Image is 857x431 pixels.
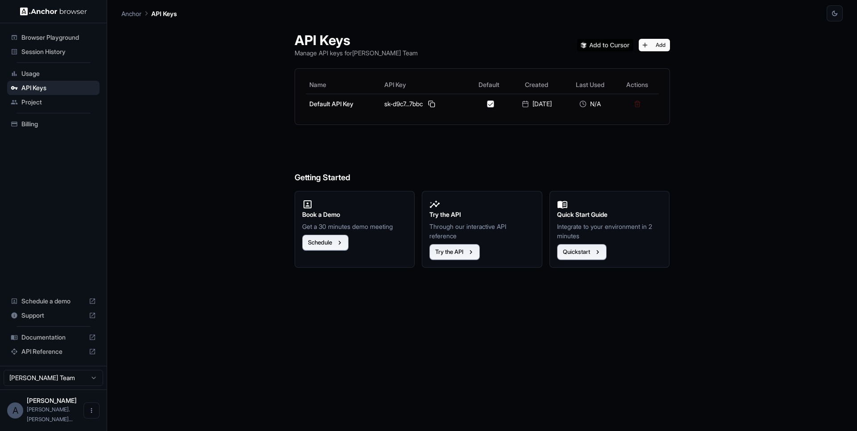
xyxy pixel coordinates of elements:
[21,311,85,320] span: Support
[557,210,662,220] h2: Quick Start Guide
[429,210,535,220] h2: Try the API
[83,402,100,419] button: Open menu
[557,244,607,260] button: Quickstart
[468,76,509,94] th: Default
[510,76,564,94] th: Created
[151,9,177,18] p: API Keys
[7,402,23,419] div: A
[639,39,670,51] button: Add
[27,397,77,404] span: Augusto Dantas
[21,98,96,107] span: Project
[306,76,381,94] th: Name
[21,69,96,78] span: Usage
[564,76,616,94] th: Last Used
[7,294,100,308] div: Schedule a demo
[27,406,73,423] span: augusto.dantas@apmhelp.com
[121,8,177,18] nav: breadcrumb
[429,244,480,260] button: Try the API
[295,32,418,48] h1: API Keys
[7,81,100,95] div: API Keys
[21,120,96,128] span: Billing
[7,95,100,109] div: Project
[384,99,465,109] div: sk-d9c7...7bbc
[21,83,96,92] span: API Keys
[426,99,437,109] button: Copy API key
[302,222,408,231] p: Get a 30 minutes demo meeting
[7,45,100,59] div: Session History
[121,9,141,18] p: Anchor
[381,76,468,94] th: API Key
[557,222,662,240] p: Integrate to your environment in 2 minutes
[21,33,96,42] span: Browser Playground
[21,333,85,342] span: Documentation
[7,308,100,323] div: Support
[295,136,670,184] h6: Getting Started
[567,99,612,108] div: N/A
[302,210,408,220] h2: Book a Demo
[20,7,87,16] img: Anchor Logo
[7,344,100,359] div: API Reference
[21,47,96,56] span: Session History
[7,66,100,81] div: Usage
[302,235,349,251] button: Schedule
[577,39,633,51] img: Add anchorbrowser MCP server to Cursor
[616,76,658,94] th: Actions
[7,330,100,344] div: Documentation
[306,94,381,114] td: Default API Key
[429,222,535,240] p: Through our interactive API reference
[295,48,418,58] p: Manage API keys for [PERSON_NAME] Team
[7,117,100,131] div: Billing
[21,347,85,356] span: API Reference
[513,99,561,108] div: [DATE]
[7,30,100,45] div: Browser Playground
[21,297,85,306] span: Schedule a demo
